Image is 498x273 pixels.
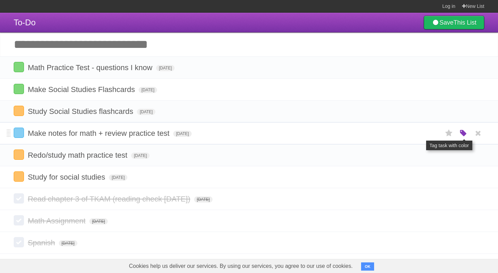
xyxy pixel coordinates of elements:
[14,106,24,116] label: Done
[28,173,107,181] span: Study for social studies
[14,171,24,182] label: Done
[454,19,476,26] b: This List
[28,85,137,94] span: Make Social Studies Flashcards
[173,131,192,137] span: [DATE]
[14,193,24,204] label: Done
[89,218,108,224] span: [DATE]
[28,217,87,225] span: Math Assignment
[137,109,155,115] span: [DATE]
[14,215,24,225] label: Done
[59,240,77,246] span: [DATE]
[443,128,456,139] label: Star task
[28,195,192,203] span: Read chapter 3 of TKAM (reading check [DATE])
[14,128,24,138] label: Done
[424,16,484,29] a: SaveThis List
[14,84,24,94] label: Done
[28,238,57,247] span: Spanish
[109,174,127,181] span: [DATE]
[28,63,154,72] span: Math Practice Test - questions I know
[361,262,374,271] button: OK
[139,87,157,93] span: [DATE]
[14,149,24,160] label: Done
[156,65,175,71] span: [DATE]
[14,62,24,72] label: Done
[14,18,36,27] span: To-Do
[14,237,24,247] label: Done
[131,153,150,159] span: [DATE]
[28,129,171,138] span: Make notes for math + review practice test
[194,196,213,203] span: [DATE]
[28,107,135,116] span: Study Social Studies flashcards
[28,151,129,159] span: Redo/study math practice test
[122,259,360,273] span: Cookies help us deliver our services. By using our services, you agree to our use of cookies.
